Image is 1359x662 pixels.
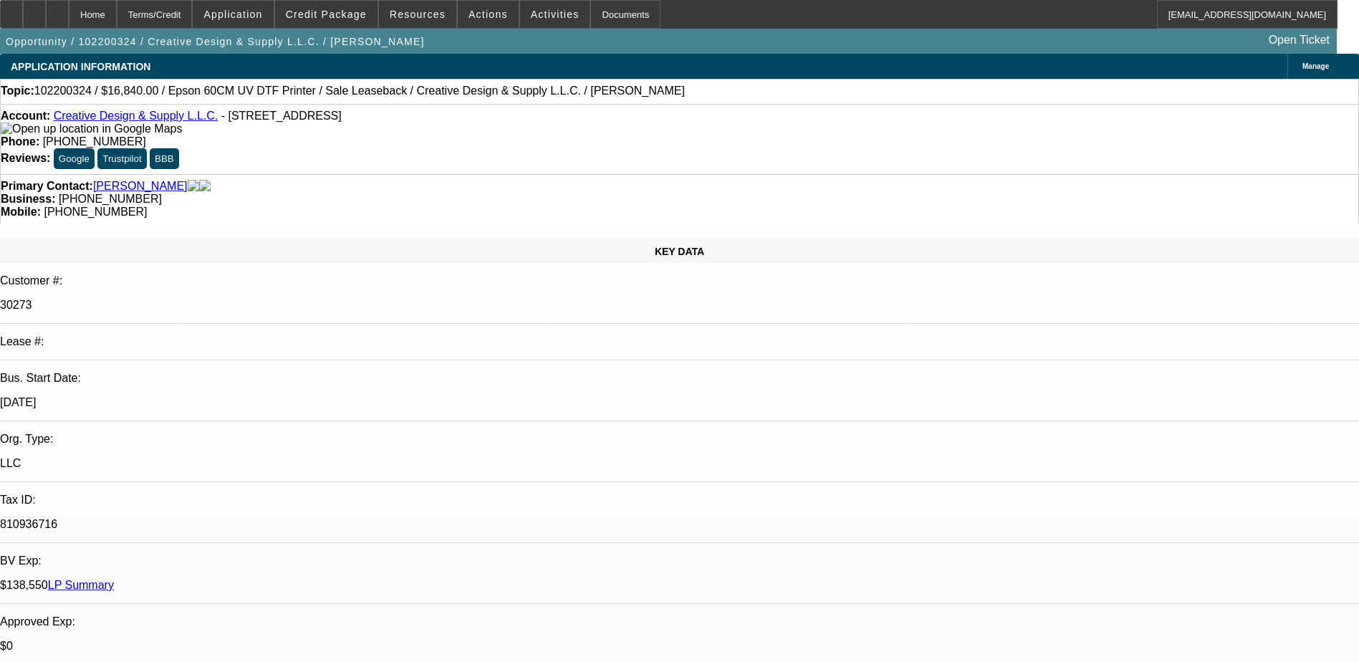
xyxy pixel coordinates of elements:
span: [PHONE_NUMBER] [43,135,146,148]
span: Opportunity / 102200324 / Creative Design & Supply L.L.C. / [PERSON_NAME] [6,36,425,47]
strong: Phone: [1,135,39,148]
strong: Account: [1,110,50,122]
span: Resources [390,9,446,20]
span: Application [203,9,262,20]
strong: Topic: [1,85,34,97]
span: APPLICATION INFORMATION [11,61,150,72]
img: linkedin-icon.png [199,180,211,193]
button: Resources [379,1,456,28]
button: Actions [458,1,519,28]
span: Manage [1302,62,1329,70]
a: [PERSON_NAME] [93,180,188,193]
button: Credit Package [275,1,378,28]
button: Google [54,148,95,169]
span: Credit Package [286,9,367,20]
span: 102200324 / $16,840.00 / Epson 60CM UV DTF Printer / Sale Leaseback / Creative Design & Supply L.... [34,85,685,97]
strong: Primary Contact: [1,180,93,193]
a: View Google Maps [1,123,182,135]
img: facebook-icon.png [188,180,199,193]
span: KEY DATA [655,246,704,257]
button: Activities [520,1,590,28]
span: Activities [531,9,580,20]
a: Open Ticket [1263,28,1335,52]
a: LP Summary [48,579,114,591]
strong: Business: [1,193,55,205]
button: BBB [150,148,179,169]
span: [PHONE_NUMBER] [59,193,162,205]
button: Trustpilot [97,148,146,169]
span: Actions [469,9,508,20]
img: Open up location in Google Maps [1,123,182,135]
a: Creative Design & Supply L.L.C. [54,110,218,122]
strong: Reviews: [1,152,50,164]
span: [PHONE_NUMBER] [44,206,147,218]
button: Application [193,1,273,28]
strong: Mobile: [1,206,41,218]
span: - [STREET_ADDRESS] [221,110,342,122]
